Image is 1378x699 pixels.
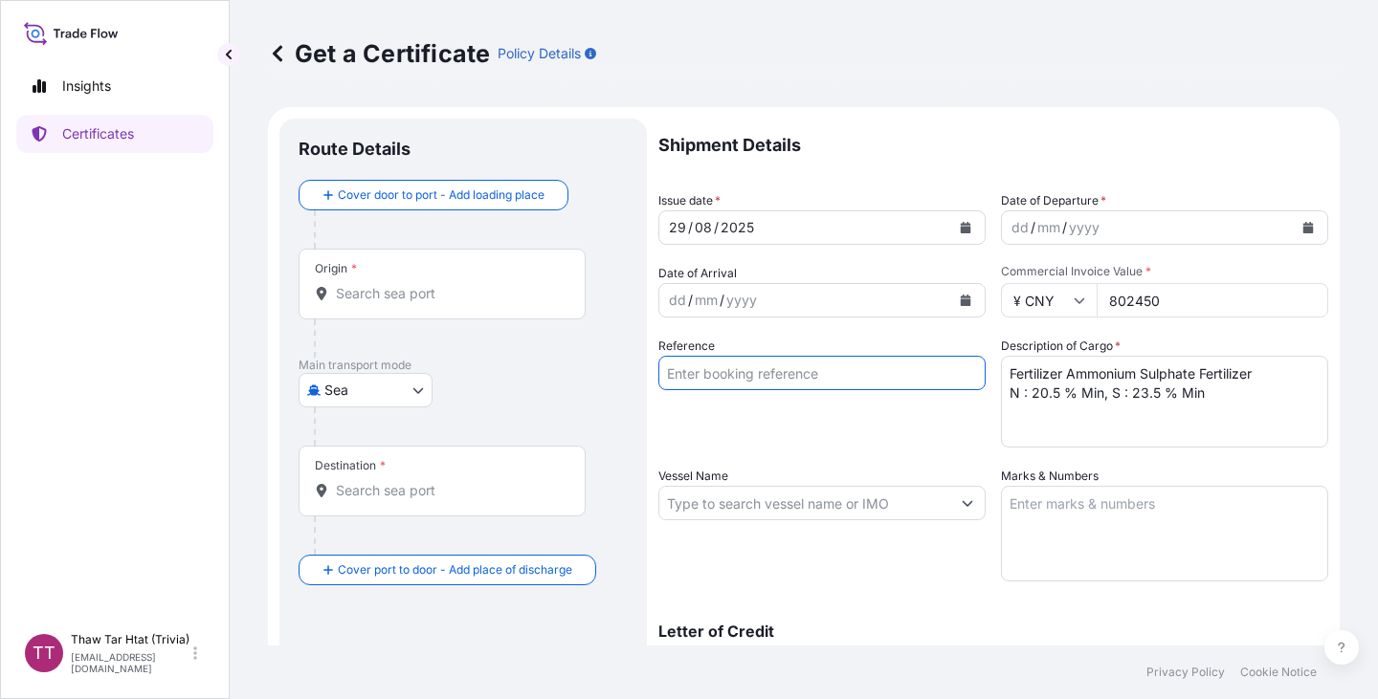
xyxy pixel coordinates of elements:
input: Enter amount [1097,283,1328,317]
div: day, [667,216,688,239]
div: / [1062,216,1067,239]
span: Issue date [658,191,721,210]
div: / [1031,216,1035,239]
div: Origin [315,261,357,276]
label: Reference [658,337,715,356]
label: Marks & Numbers [1001,467,1099,486]
button: Cover door to port - Add loading place [299,180,568,210]
span: TT [33,644,56,663]
span: Date of Departure [1001,191,1106,210]
div: / [688,216,693,239]
div: day, [667,289,688,312]
div: month, [1035,216,1062,239]
div: year, [719,216,756,239]
p: Policy Details [498,44,581,63]
p: Thaw Tar Htat (Trivia) [71,632,189,647]
p: [EMAIL_ADDRESS][DOMAIN_NAME] [71,651,189,674]
button: Cover port to door - Add place of discharge [299,555,596,585]
div: / [720,289,724,312]
div: Destination [315,458,386,473]
a: Cookie Notice [1240,665,1317,680]
p: Letter of Credit [658,623,1328,639]
input: Type to search vessel name or IMO [659,486,950,520]
div: year, [724,289,759,312]
span: Cover port to door - Add place of discharge [338,560,572,579]
div: month, [693,216,714,239]
div: / [714,216,719,239]
button: Select transport [299,373,433,407]
button: Show suggestions [950,486,985,520]
span: Cover door to port - Add loading place [338,186,545,205]
p: Main transport mode [299,358,628,373]
div: / [688,289,693,312]
div: month, [693,289,720,312]
p: Get a Certificate [268,38,490,69]
button: Calendar [1293,212,1323,243]
a: Insights [16,67,213,105]
input: Destination [336,481,562,500]
p: Insights [62,76,111,96]
div: year, [1067,216,1101,239]
input: Origin [336,284,562,303]
p: Route Details [299,138,411,161]
label: Vessel Name [658,467,728,486]
a: Privacy Policy [1146,665,1225,680]
input: Enter booking reference [658,356,986,390]
button: Calendar [950,285,981,316]
span: Sea [324,381,348,400]
p: Shipment Details [658,119,1328,172]
label: Description of Cargo [1001,337,1121,356]
a: Certificates [16,115,213,153]
div: day, [1010,216,1031,239]
p: Certificates [62,124,134,143]
span: Date of Arrival [658,264,737,283]
span: Commercial Invoice Value [1001,264,1328,279]
button: Calendar [950,212,981,243]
